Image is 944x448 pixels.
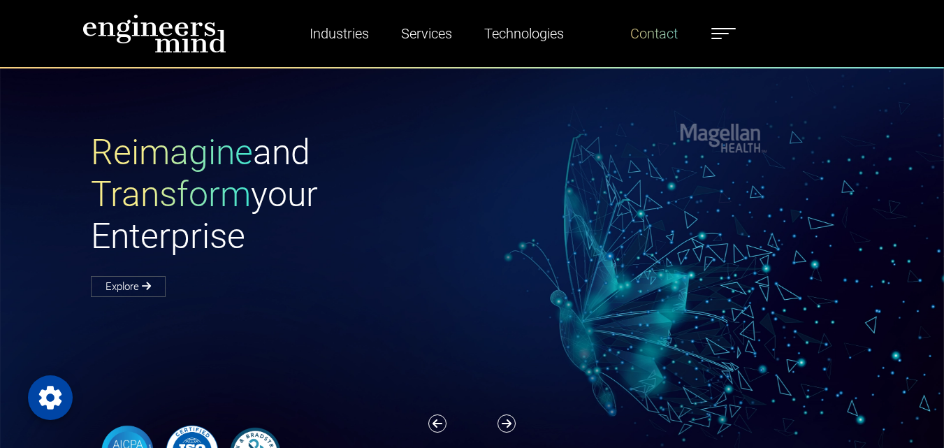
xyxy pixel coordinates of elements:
[82,14,226,53] img: logo
[91,131,472,257] h1: and your Enterprise
[395,17,458,50] a: Services
[304,17,375,50] a: Industries
[91,174,251,215] span: Transform
[91,276,166,297] a: Explore
[91,132,253,173] span: Reimagine
[625,17,683,50] a: Contact
[479,17,569,50] a: Technologies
